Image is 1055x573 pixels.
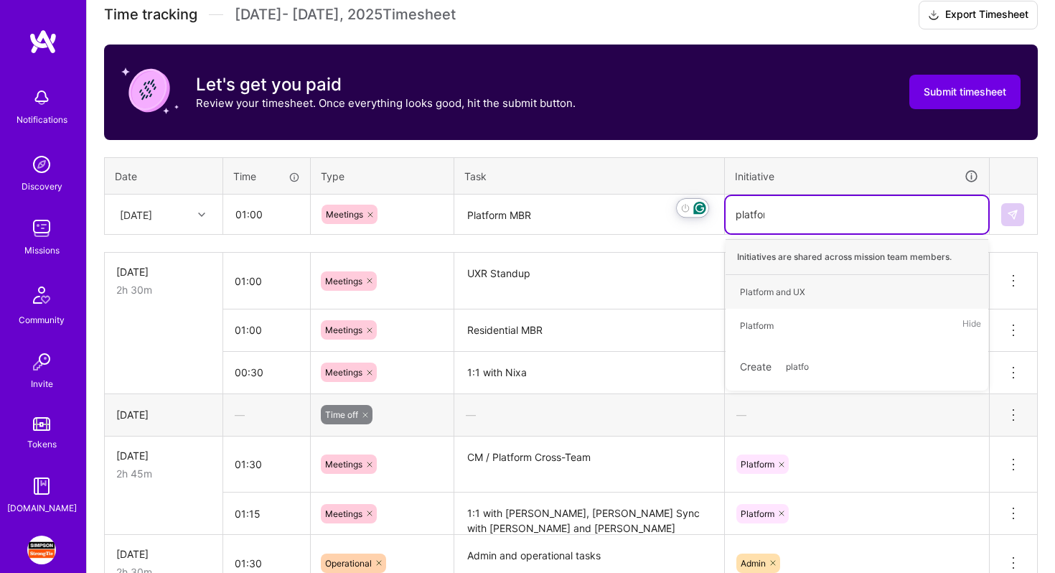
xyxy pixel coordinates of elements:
div: 2h 30m [116,282,211,297]
span: Meetings [325,325,362,335]
textarea: To enrich screen reader interactions, please activate Accessibility in Grammarly extension settings [456,196,723,234]
div: [DATE] [116,264,211,279]
textarea: 1:1 with Nixa [456,353,723,393]
div: [DATE] [116,448,211,463]
span: [DATE] - [DATE] , 2025 Timesheet [235,6,456,24]
span: Time tracking [104,6,197,24]
h3: Let's get you paid [196,74,576,95]
img: tokens [33,417,50,431]
input: HH:MM [223,445,310,483]
img: teamwork [27,214,56,243]
img: guide book [27,472,56,500]
img: Submit [1007,209,1018,220]
span: Operational [325,558,372,569]
textarea: CM / Platform Cross-Team [456,438,723,492]
img: bell [27,83,56,112]
i: icon Chevron [198,211,205,218]
span: Time off [325,409,358,420]
textarea: 1:1 with [PERSON_NAME], [PERSON_NAME] Sync with [PERSON_NAME] and [PERSON_NAME] [456,494,723,534]
img: coin [121,62,179,119]
div: 2h 45m [116,466,211,481]
th: Task [454,157,725,195]
th: Type [311,157,454,195]
div: Platform [740,318,774,333]
div: [DOMAIN_NAME] [7,500,77,516]
span: Submit timesheet [924,85,1006,99]
div: Missions [24,243,60,258]
i: icon Download [928,8,939,23]
div: Invite [31,376,53,391]
span: platfo [779,357,816,376]
span: Meetings [325,459,362,470]
div: Notifications [17,112,67,127]
input: HH:MM [224,195,309,233]
div: — [223,396,310,434]
div: — [454,396,724,434]
div: Discovery [22,179,62,194]
div: Time [233,169,300,184]
span: Meetings [325,367,362,378]
img: Invite [27,348,56,376]
span: Meetings [325,508,362,519]
button: Export Timesheet [919,1,1038,29]
textarea: Residential MBR [456,311,723,350]
input: HH:MM [223,353,310,391]
div: — [725,396,989,434]
div: Community [19,312,65,327]
div: [DATE] [120,207,152,222]
span: Platform [741,508,774,519]
span: Hide [962,316,981,335]
div: [DATE] [116,546,211,562]
th: Date [105,157,223,195]
input: HH:MM [223,495,310,533]
img: Simpson Strong-Tie: General Design [27,536,56,564]
div: Platform and UX [740,284,805,299]
textarea: UXR Standup [456,254,723,308]
div: Tokens [27,437,57,452]
div: Initiatives are shared across mission team members. [726,239,988,275]
span: Platform [741,459,774,470]
img: Community [24,278,59,312]
button: Submit timesheet [909,75,1021,109]
p: Review your timesheet. Once everything looks good, hit the submit button. [196,95,576,111]
div: Initiative [735,168,979,185]
input: HH:MM [223,262,310,300]
a: Simpson Strong-Tie: General Design [24,536,60,564]
img: logo [29,29,57,55]
span: Meetings [325,276,362,286]
span: Admin [741,558,766,569]
input: HH:MM [223,311,310,349]
div: Create [733,350,981,383]
img: discovery [27,150,56,179]
div: [DATE] [116,407,211,422]
span: Meetings [326,209,363,220]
